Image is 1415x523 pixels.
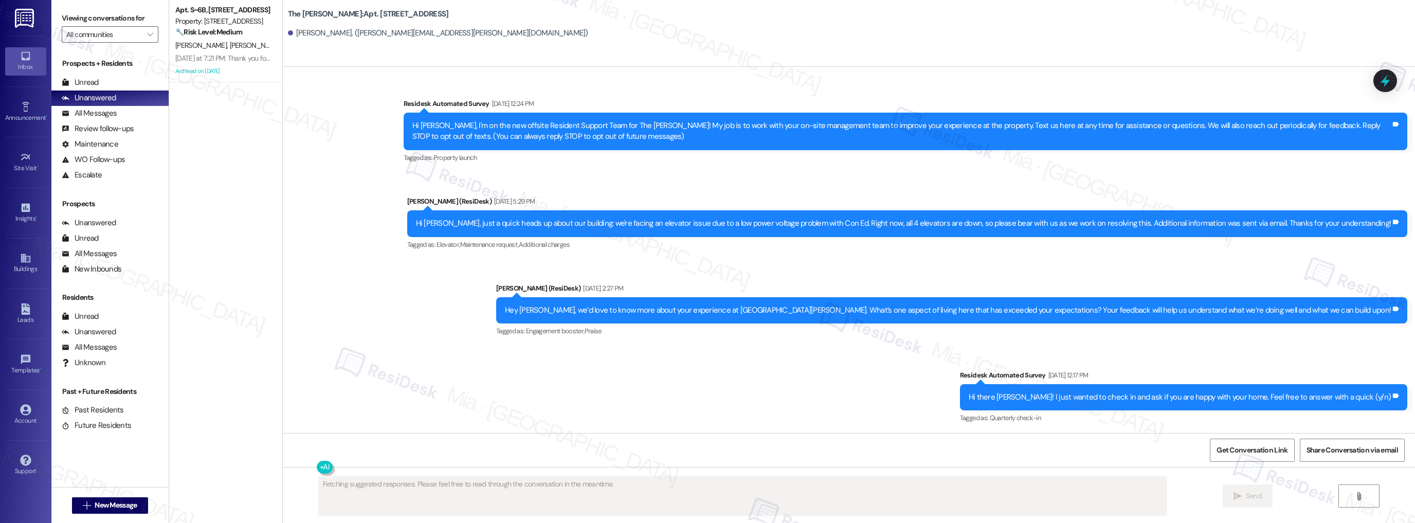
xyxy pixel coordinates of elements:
[175,53,1287,63] div: [DATE] at 7:21 PM: Thank you for your message. Our offices are currently closed, but we will cont...
[147,30,153,39] i: 
[1307,445,1398,456] span: Share Conversation via email
[62,405,124,416] div: Past Residents
[1223,484,1273,508] button: Send
[46,113,47,120] span: •
[407,196,1408,210] div: [PERSON_NAME] (ResiDesk)
[496,323,1407,338] div: Tagged as:
[51,292,169,303] div: Residents
[1355,492,1363,500] i: 
[1217,445,1287,456] span: Get Conversation Link
[1246,491,1262,501] span: Send
[62,139,118,150] div: Maintenance
[174,65,271,78] div: Archived on [DATE]
[5,249,46,277] a: Buildings
[95,500,137,511] span: New Message
[83,501,90,510] i: 
[62,123,134,134] div: Review follow-ups
[416,218,1391,229] div: Hi [PERSON_NAME], just a quick heads up about our building: we're facing an elevator issue due to...
[580,283,623,294] div: [DATE] 2:27 PM
[5,401,46,429] a: Account
[62,10,158,26] label: Viewing conversations for
[62,108,117,119] div: All Messages
[40,365,41,372] span: •
[5,351,46,378] a: Templates •
[175,5,270,15] div: Apt. S~6B, [STREET_ADDRESS]
[404,98,1407,113] div: Residesk Automated Survey
[5,47,46,75] a: Inbox
[319,477,1167,515] textarea: Fetching suggested responses. Please feel free to read through the conversation in the meantime.
[437,240,460,249] span: Elevator ,
[15,9,36,28] img: ResiDesk Logo
[72,497,148,514] button: New Message
[960,410,1407,425] div: Tagged as:
[37,163,39,170] span: •
[5,452,46,479] a: Support
[496,283,1407,297] div: [PERSON_NAME] (ResiDesk)
[526,327,585,335] span: Engagement booster ,
[62,233,99,244] div: Unread
[175,41,230,50] span: [PERSON_NAME]
[51,199,169,209] div: Prospects
[969,392,1391,403] div: Hi there [PERSON_NAME]! I just wanted to check in and ask if you are happy with your home. Feel f...
[5,300,46,328] a: Leads
[51,386,169,397] div: Past + Future Residents
[62,93,116,103] div: Unanswered
[62,248,117,259] div: All Messages
[62,311,99,322] div: Unread
[62,154,125,165] div: WO Follow-ups
[62,170,102,181] div: Escalate
[492,196,535,207] div: [DATE] 5:29 PM
[62,327,116,337] div: Unanswered
[62,342,117,353] div: All Messages
[505,305,1391,316] div: Hey [PERSON_NAME], we’d love to know more about your experience at [GEOGRAPHIC_DATA][PERSON_NAME]...
[5,149,46,176] a: Site Visit •
[62,264,121,275] div: New Inbounds
[62,420,131,431] div: Future Residents
[175,27,242,37] strong: 🔧 Risk Level: Medium
[585,327,602,335] span: Praise
[35,213,37,221] span: •
[62,218,116,228] div: Unanswered
[412,120,1391,142] div: Hi [PERSON_NAME], I'm on the new offsite Resident Support Team for The [PERSON_NAME]! My job is t...
[288,9,449,20] b: The [PERSON_NAME]: Apt. [STREET_ADDRESS]
[62,357,105,368] div: Unknown
[519,240,570,249] span: Additional charges
[404,150,1407,165] div: Tagged as:
[960,370,1407,384] div: Residesk Automated Survey
[66,26,142,43] input: All communities
[460,240,519,249] span: Maintenance request ,
[5,199,46,227] a: Insights •
[175,16,270,27] div: Property: [STREET_ADDRESS]
[1210,439,1294,462] button: Get Conversation Link
[489,98,534,109] div: [DATE] 12:24 PM
[990,413,1041,422] span: Quarterly check-in
[288,28,588,39] div: [PERSON_NAME]. ([PERSON_NAME][EMAIL_ADDRESS][PERSON_NAME][DOMAIN_NAME])
[51,58,169,69] div: Prospects + Residents
[229,41,281,50] span: [PERSON_NAME]
[62,77,99,88] div: Unread
[1233,492,1241,500] i: 
[433,153,477,162] span: Property launch
[1300,439,1405,462] button: Share Conversation via email
[407,237,1408,252] div: Tagged as:
[1046,370,1089,381] div: [DATE] 12:17 PM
